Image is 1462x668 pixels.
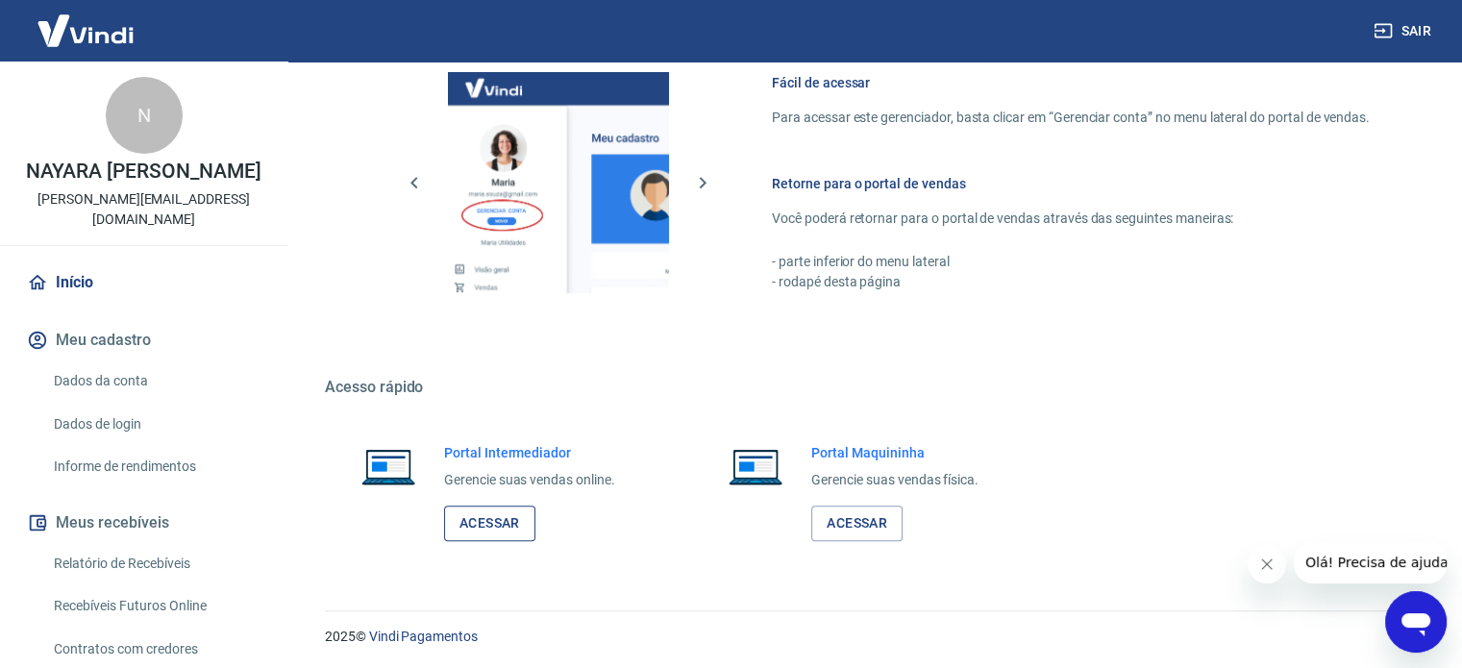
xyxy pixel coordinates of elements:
[715,443,796,489] img: Imagem de um notebook aberto
[46,447,264,486] a: Informe de rendimentos
[369,629,478,644] a: Vindi Pagamentos
[23,1,148,60] img: Vindi
[444,506,535,541] a: Acessar
[15,189,272,230] p: [PERSON_NAME][EMAIL_ADDRESS][DOMAIN_NAME]
[46,361,264,401] a: Dados da conta
[444,470,615,490] p: Gerencie suas vendas online.
[23,261,264,304] a: Início
[772,73,1370,92] h6: Fácil de acessar
[444,443,615,462] h6: Portal Intermediador
[1248,545,1286,583] iframe: Fechar mensagem
[1370,13,1439,49] button: Sair
[46,586,264,626] a: Recebíveis Futuros Online
[106,77,183,154] div: N
[1385,591,1447,653] iframe: Botão para abrir a janela de mensagens
[772,209,1370,229] p: Você poderá retornar para o portal de vendas através das seguintes maneiras:
[46,544,264,583] a: Relatório de Recebíveis
[12,13,161,29] span: Olá! Precisa de ajuda?
[1294,541,1447,583] iframe: Mensagem da empresa
[46,405,264,444] a: Dados de login
[772,252,1370,272] p: - parte inferior do menu lateral
[325,627,1416,647] p: 2025 ©
[772,174,1370,193] h6: Retorne para o portal de vendas
[325,378,1416,397] h5: Acesso rápido
[811,506,903,541] a: Acessar
[811,470,979,490] p: Gerencie suas vendas física.
[26,161,260,182] p: NAYARA [PERSON_NAME]
[23,319,264,361] button: Meu cadastro
[23,502,264,544] button: Meus recebíveis
[772,272,1370,292] p: - rodapé desta página
[811,443,979,462] h6: Portal Maquininha
[448,72,669,293] img: Imagem da dashboard mostrando o botão de gerenciar conta na sidebar no lado esquerdo
[772,108,1370,128] p: Para acessar este gerenciador, basta clicar em “Gerenciar conta” no menu lateral do portal de ven...
[348,443,429,489] img: Imagem de um notebook aberto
